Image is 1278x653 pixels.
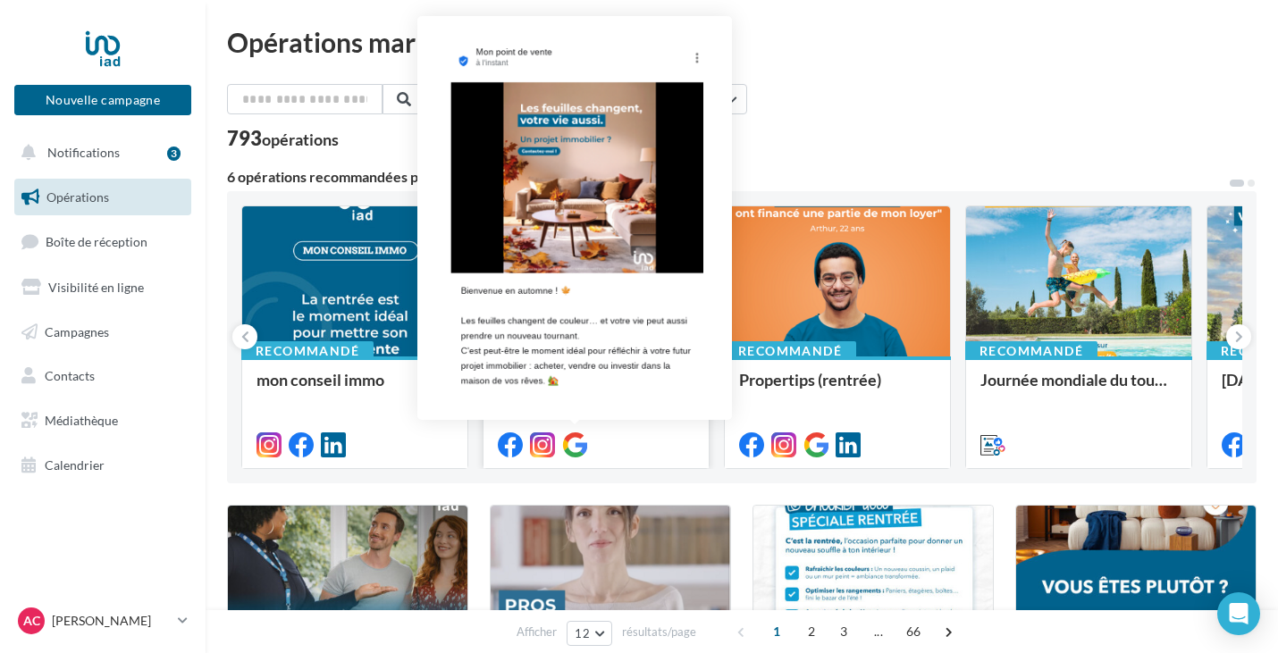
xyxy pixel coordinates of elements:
a: Visibilité en ligne [11,269,195,306]
a: Campagnes [11,314,195,351]
div: Recommandé [241,341,374,361]
span: Boîte de réception [46,234,147,249]
div: Open Intercom Messenger [1217,592,1260,635]
button: Notifications 3 [11,134,188,172]
button: Nouvelle campagne [14,85,191,115]
span: 2 [797,617,826,646]
div: 6 opérations recommandées par votre enseigne [227,170,1228,184]
a: AC [PERSON_NAME] [14,604,191,638]
button: Filtrer par catégorie [584,84,747,114]
span: ... [864,617,893,646]
a: Boîte de réception [11,222,195,261]
p: [PERSON_NAME] [52,612,171,630]
span: 1 [762,617,791,646]
a: Calendrier [11,447,195,484]
div: Automne [498,371,694,406]
span: Calendrier [45,457,105,473]
span: 3 [829,617,858,646]
div: 793 [227,129,339,148]
span: Contacts [45,368,95,383]
div: Recommandé [483,341,615,361]
div: Journée mondiale du tourisme [980,371,1177,406]
button: 12 [567,621,612,646]
div: Recommandé [724,341,856,361]
span: Médiathèque [45,413,118,428]
a: Opérations [11,179,195,216]
div: opérations [262,131,339,147]
a: Médiathèque [11,402,195,440]
span: Visibilité en ligne [48,280,144,295]
span: Opérations [46,189,109,205]
span: Afficher [517,624,557,640]
div: 3 [167,147,181,161]
div: Propertips (rentrée) [739,371,936,406]
span: résultats/page [622,624,696,640]
span: Campagnes [45,323,109,339]
a: Contacts [11,357,195,395]
div: mon conseil immo [256,371,453,406]
div: Opérations marketing [227,29,1257,55]
span: AC [23,612,40,630]
span: 66 [899,617,929,646]
span: 12 [575,626,590,640]
button: Filtrer par canal [435,84,575,114]
div: Recommandé [965,341,1097,361]
span: Notifications [47,145,120,160]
